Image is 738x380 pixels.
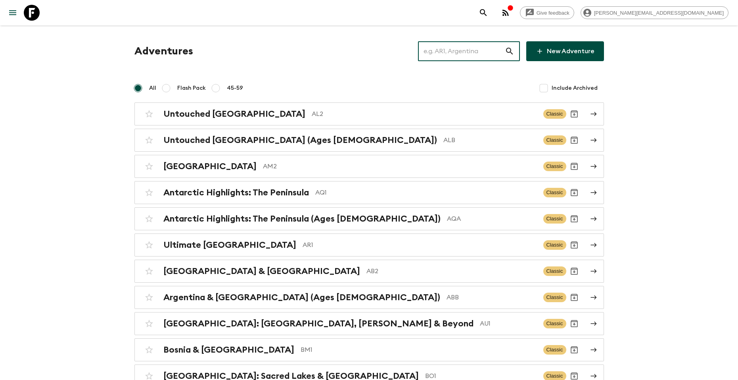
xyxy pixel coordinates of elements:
[163,240,296,250] h2: Ultimate [GEOGRAPHIC_DATA]
[543,345,566,355] span: Classic
[566,289,582,305] button: Archive
[581,6,728,19] div: [PERSON_NAME][EMAIL_ADDRESS][DOMAIN_NAME]
[134,102,604,125] a: Untouched [GEOGRAPHIC_DATA]AL2ClassicArchive
[134,286,604,309] a: Argentina & [GEOGRAPHIC_DATA] (Ages [DEMOGRAPHIC_DATA])ABBClassicArchive
[566,263,582,279] button: Archive
[134,181,604,204] a: Antarctic Highlights: The PeninsulaAQ1ClassicArchive
[163,214,441,224] h2: Antarctic Highlights: The Peninsula (Ages [DEMOGRAPHIC_DATA])
[134,233,604,257] a: Ultimate [GEOGRAPHIC_DATA]AR1ClassicArchive
[177,84,206,92] span: Flash Pack
[543,135,566,145] span: Classic
[443,135,537,145] p: ALB
[566,185,582,201] button: Archive
[543,293,566,302] span: Classic
[543,240,566,250] span: Classic
[227,84,243,92] span: 45-59
[163,109,305,119] h2: Untouched [GEOGRAPHIC_DATA]
[134,155,604,178] a: [GEOGRAPHIC_DATA]AM2ClassicArchive
[315,188,537,197] p: AQ1
[301,345,537,355] p: BM1
[566,211,582,227] button: Archive
[366,266,537,276] p: AB2
[526,41,604,61] a: New Adventure
[163,187,309,198] h2: Antarctic Highlights: The Peninsula
[543,188,566,197] span: Classic
[5,5,21,21] button: menu
[134,43,193,59] h1: Adventures
[163,292,440,303] h2: Argentina & [GEOGRAPHIC_DATA] (Ages [DEMOGRAPHIC_DATA])
[520,6,574,19] a: Give feedback
[134,260,604,283] a: [GEOGRAPHIC_DATA] & [GEOGRAPHIC_DATA]AB2ClassicArchive
[543,162,566,171] span: Classic
[149,84,156,92] span: All
[590,10,728,16] span: [PERSON_NAME][EMAIL_ADDRESS][DOMAIN_NAME]
[566,342,582,358] button: Archive
[163,345,294,355] h2: Bosnia & [GEOGRAPHIC_DATA]
[566,237,582,253] button: Archive
[566,132,582,148] button: Archive
[447,214,537,224] p: AQA
[418,40,505,62] input: e.g. AR1, Argentina
[552,84,598,92] span: Include Archived
[543,319,566,328] span: Classic
[532,10,574,16] span: Give feedback
[163,161,257,172] h2: [GEOGRAPHIC_DATA]
[163,266,360,276] h2: [GEOGRAPHIC_DATA] & [GEOGRAPHIC_DATA]
[163,135,437,145] h2: Untouched [GEOGRAPHIC_DATA] (Ages [DEMOGRAPHIC_DATA])
[475,5,491,21] button: search adventures
[543,214,566,224] span: Classic
[312,109,537,119] p: AL2
[480,319,537,328] p: AU1
[543,109,566,119] span: Classic
[566,158,582,174] button: Archive
[134,129,604,152] a: Untouched [GEOGRAPHIC_DATA] (Ages [DEMOGRAPHIC_DATA])ALBClassicArchive
[566,316,582,332] button: Archive
[303,240,537,250] p: AR1
[566,106,582,122] button: Archive
[447,293,537,302] p: ABB
[134,312,604,335] a: [GEOGRAPHIC_DATA]: [GEOGRAPHIC_DATA], [PERSON_NAME] & BeyondAU1ClassicArchive
[134,207,604,230] a: Antarctic Highlights: The Peninsula (Ages [DEMOGRAPHIC_DATA])AQAClassicArchive
[263,162,537,171] p: AM2
[543,266,566,276] span: Classic
[163,318,473,329] h2: [GEOGRAPHIC_DATA]: [GEOGRAPHIC_DATA], [PERSON_NAME] & Beyond
[134,338,604,361] a: Bosnia & [GEOGRAPHIC_DATA]BM1ClassicArchive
